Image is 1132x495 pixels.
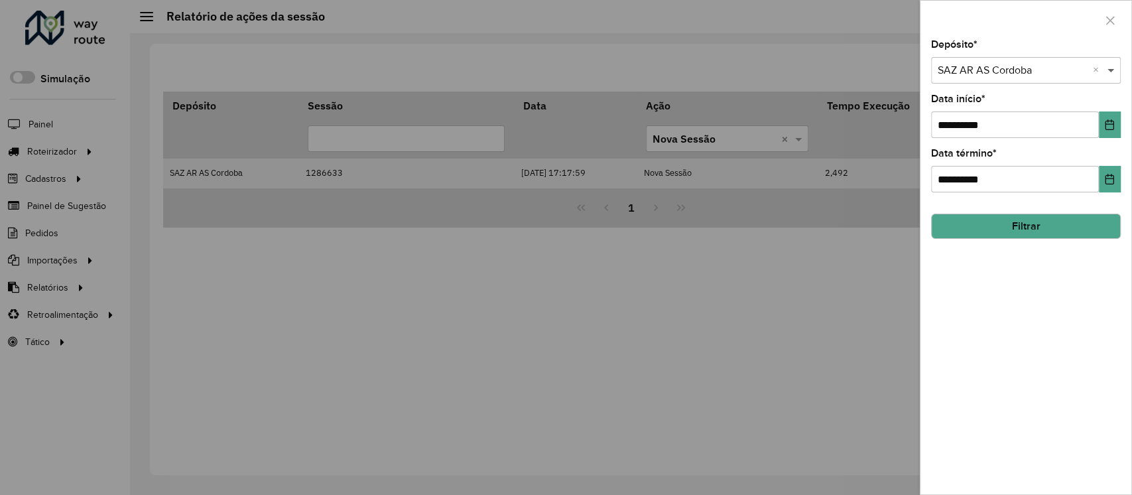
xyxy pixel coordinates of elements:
[1099,166,1121,192] button: Choose Date
[931,214,1121,239] button: Filtrar
[931,91,985,107] label: Data início
[1093,62,1104,78] span: Clear all
[1099,111,1121,138] button: Choose Date
[931,36,977,52] label: Depósito
[931,145,997,161] label: Data término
